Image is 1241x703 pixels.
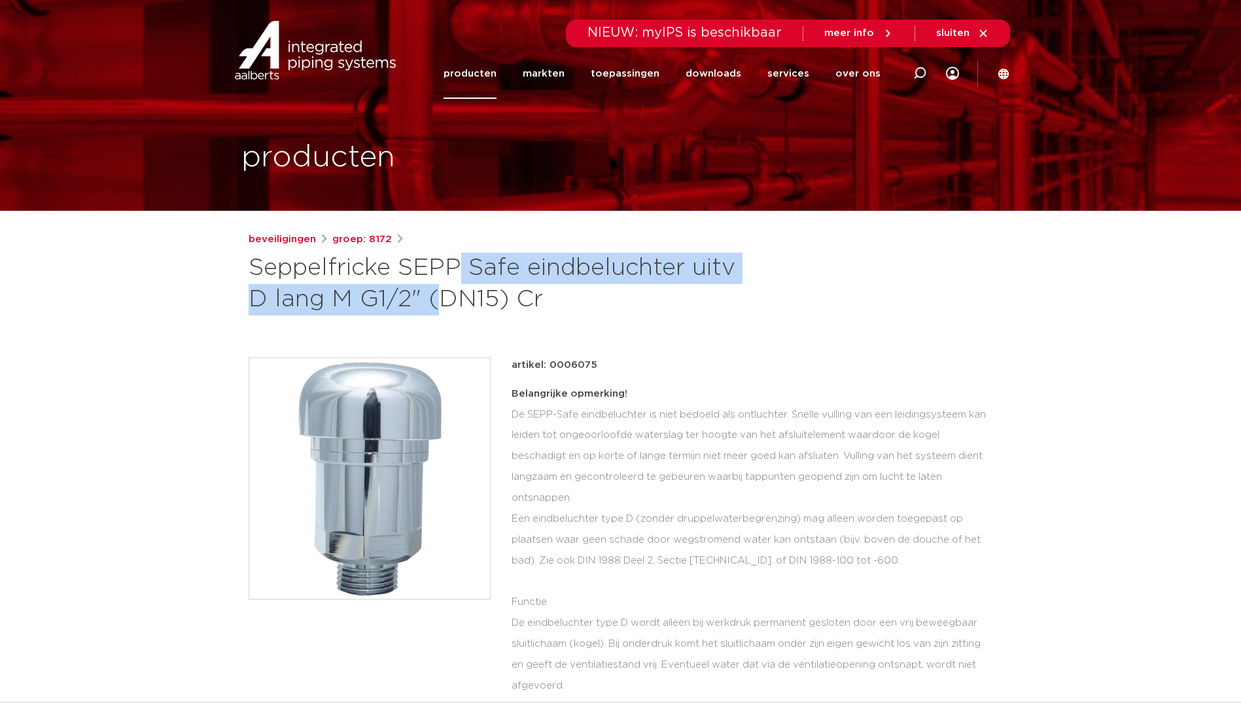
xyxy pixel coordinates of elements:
[249,253,740,315] h1: Seppelfricke SEPP Safe eindbeluchter uitv D lang M G1/2" (DN15) Cr
[936,27,989,39] a: sluiten
[936,28,970,38] span: sluiten
[444,48,497,99] a: producten
[824,28,874,38] span: meer info
[767,48,809,99] a: services
[824,27,894,39] a: meer info
[835,48,881,99] a: over ons
[444,48,881,99] nav: Menu
[686,48,741,99] a: downloads
[587,26,782,39] span: NIEUW: myIPS is beschikbaar
[946,59,959,88] div: my IPS
[512,389,627,399] strong: Belangrijke opmerking!
[591,48,659,99] a: toepassingen
[249,232,316,247] a: beveiligingen
[241,137,395,179] h1: producten
[512,357,597,373] p: artikel: 0006075
[332,232,392,247] a: groep: 8172
[523,48,565,99] a: markten
[249,358,490,599] img: Product Image for Seppelfricke SEPP Safe eindbeluchter uitv D lang M G1/2" (DN15) Cr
